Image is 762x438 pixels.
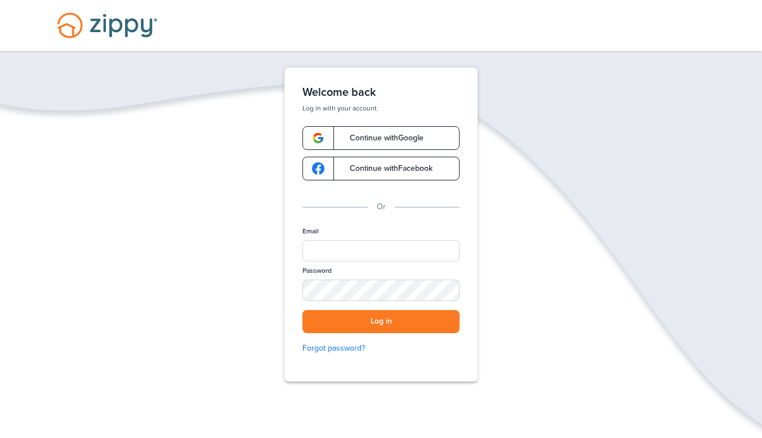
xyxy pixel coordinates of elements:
[312,132,324,144] img: google-logo
[302,280,460,301] input: Password
[338,134,424,142] span: Continue with Google
[302,126,460,150] a: google-logoContinue withGoogle
[302,342,460,355] a: Forgot password?
[302,310,460,333] button: Log in
[338,165,433,172] span: Continue with Facebook
[302,157,460,180] a: google-logoContinue withFacebook
[312,162,324,175] img: google-logo
[302,86,460,99] h1: Welcome back
[302,266,332,276] label: Password
[302,227,319,236] label: Email
[302,104,460,113] p: Log in with your account.
[377,201,386,213] p: Or
[302,240,460,262] input: Email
